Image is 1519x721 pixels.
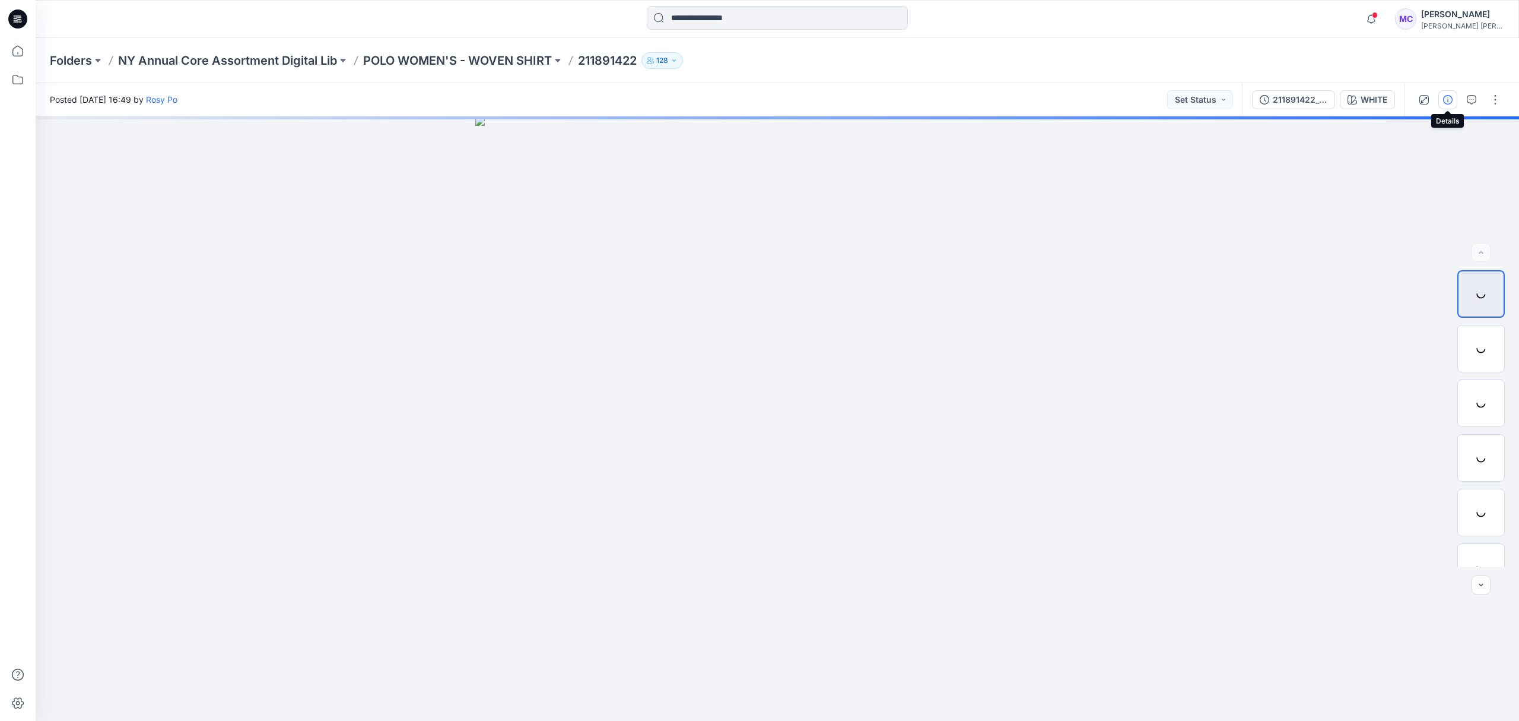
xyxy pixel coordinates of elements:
[1273,93,1327,106] div: 211891422_OT241C07_ LS LIGH ST
[578,52,637,69] p: 211891422
[118,52,337,69] a: NY Annual Core Assortment Digital Lib
[1361,93,1387,106] div: WHITE
[50,93,177,106] span: Posted [DATE] 16:49 by
[1421,7,1504,21] div: [PERSON_NAME]
[1340,90,1395,109] button: WHITE
[1421,21,1504,30] div: [PERSON_NAME] [PERSON_NAME]
[1395,8,1416,30] div: MC
[146,94,177,105] a: Rosy Po
[363,52,552,69] a: POLO WOMEN'S - WOVEN SHIRT
[656,54,668,67] p: 128
[1252,90,1335,109] button: 211891422_OT241C07_ LS LIGH ST
[50,52,92,69] a: Folders
[641,52,683,69] button: 128
[1438,90,1457,109] button: Details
